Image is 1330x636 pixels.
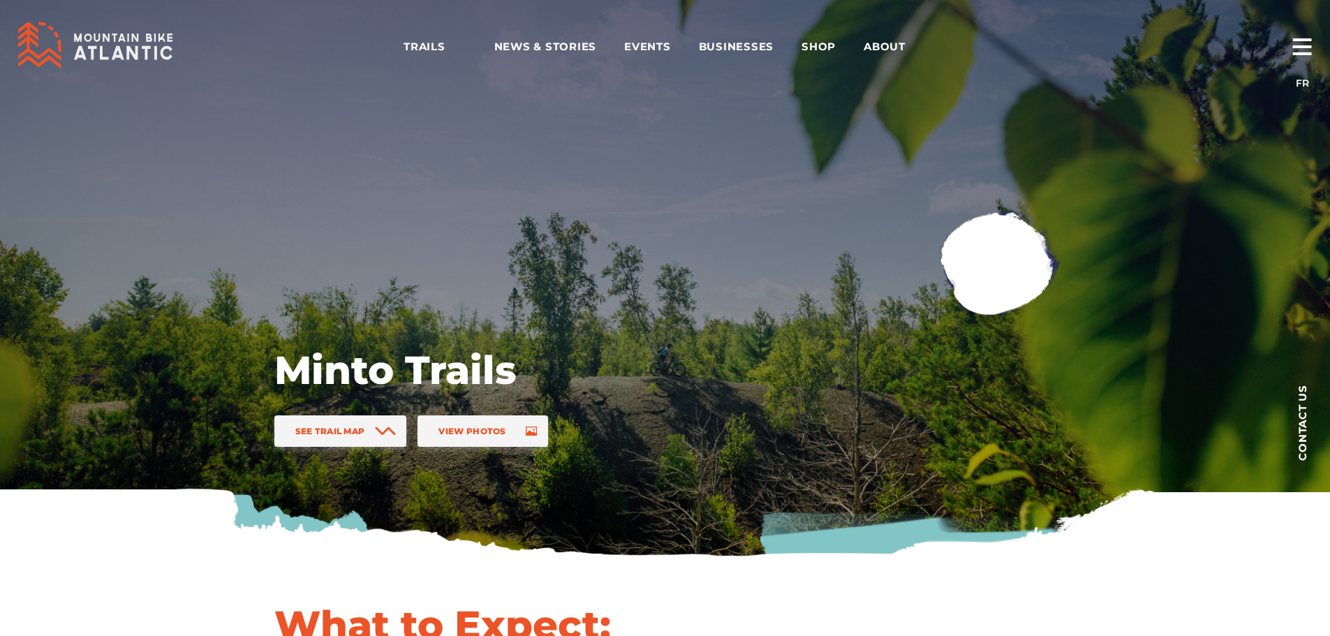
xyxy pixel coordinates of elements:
span: Trails [404,40,466,54]
span: Events [624,40,671,54]
a: Contact us [1274,363,1330,482]
span: Contact us [1297,385,1308,461]
a: See Trail Map [274,415,407,447]
span: News & Stories [494,40,597,54]
span: About [864,40,926,54]
h1: Minto Trails [274,346,721,394]
span: Businesses [699,40,774,54]
span: Shop [801,40,836,54]
span: See Trail Map [295,426,365,436]
a: View Photos [418,415,547,447]
span: View Photos [438,426,505,436]
a: FR [1296,77,1309,89]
